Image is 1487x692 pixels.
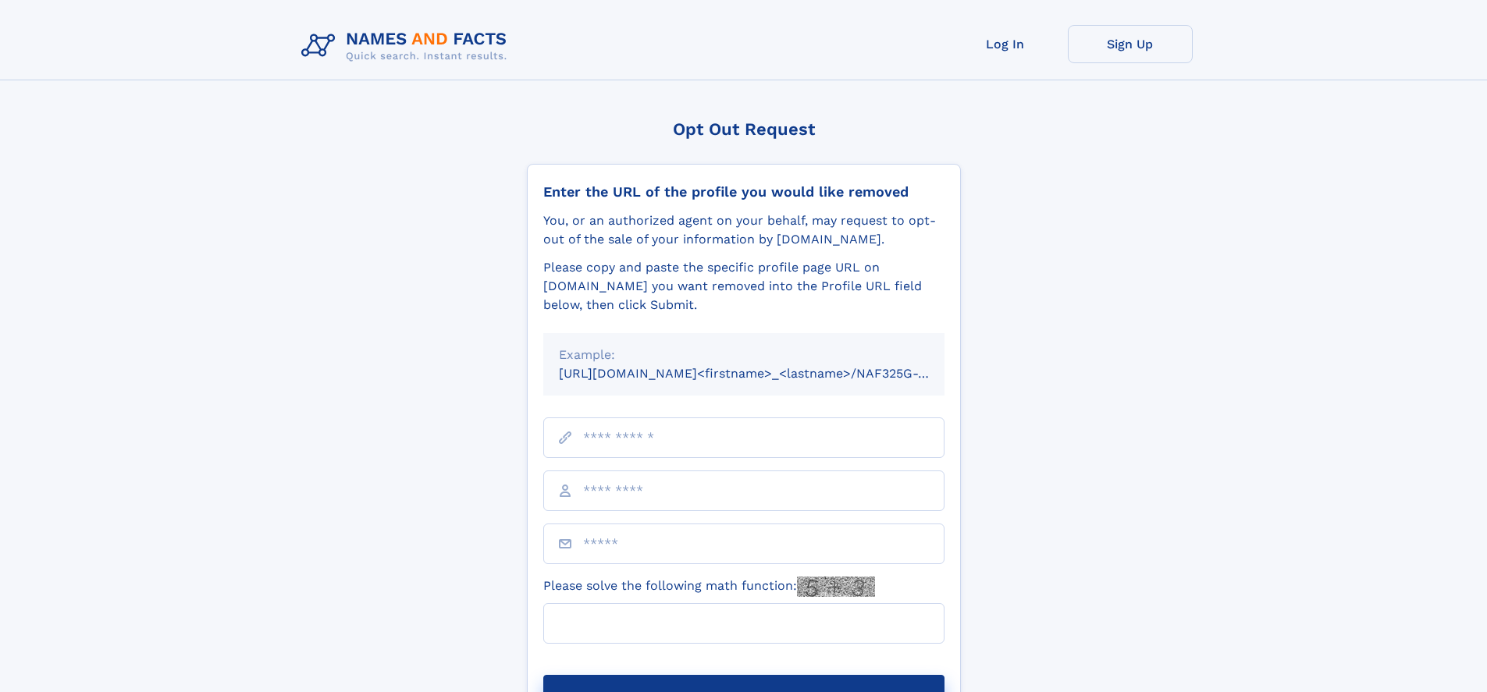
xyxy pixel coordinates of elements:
[943,25,1068,63] a: Log In
[543,577,875,597] label: Please solve the following math function:
[559,346,929,364] div: Example:
[527,119,961,139] div: Opt Out Request
[543,183,944,201] div: Enter the URL of the profile you would like removed
[295,25,520,67] img: Logo Names and Facts
[543,258,944,314] div: Please copy and paste the specific profile page URL on [DOMAIN_NAME] you want removed into the Pr...
[559,366,974,381] small: [URL][DOMAIN_NAME]<firstname>_<lastname>/NAF325G-xxxxxxxx
[543,211,944,249] div: You, or an authorized agent on your behalf, may request to opt-out of the sale of your informatio...
[1068,25,1193,63] a: Sign Up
